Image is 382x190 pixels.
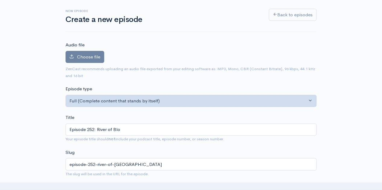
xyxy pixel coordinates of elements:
[66,95,316,107] button: Full (Complete content that stands by itself)
[77,54,100,60] span: Choose file
[66,15,262,24] h1: Create a new episode
[66,86,92,92] label: Episode type
[69,98,307,104] div: Full (Complete content that stands by itself)
[66,158,316,170] input: title-of-episode
[66,9,262,13] h6: New episode
[66,42,85,48] label: Audio file
[66,114,74,121] label: Title
[66,136,224,142] small: Your episode title should include your podcast title, episode number, or season number.
[66,171,149,176] small: The slug will be used in the URL for the episode.
[66,123,316,136] input: What is the episode's title?
[108,136,115,142] strong: not
[66,66,315,78] small: ZenCast recommends uploading an audio file exported from your editing software as: MP3, Mono, CBR...
[269,9,316,21] a: Back to episodes
[66,149,75,156] label: Slug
